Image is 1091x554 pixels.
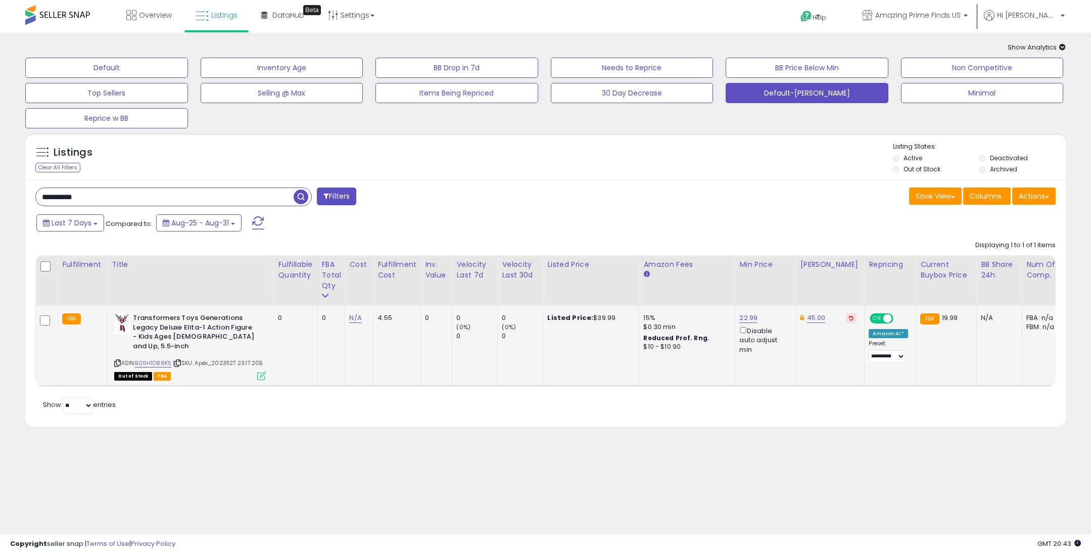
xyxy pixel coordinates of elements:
[901,83,1064,103] button: Minimal
[551,83,714,103] button: 30 Day Decrease
[1008,42,1066,52] span: Show Analytics
[25,83,188,103] button: Top Sellers
[349,313,361,323] a: N/A
[1012,188,1056,205] button: Actions
[1026,259,1063,281] div: Num of Comp.
[981,313,1014,322] div: N/A
[726,58,888,78] button: BB Price Below Min
[904,154,922,162] label: Active
[114,313,266,379] div: ASIN:
[25,108,188,128] button: Reprice w BB
[377,313,413,322] div: 4.55
[349,259,369,270] div: Cost
[502,332,543,341] div: 0
[813,13,826,22] span: Help
[154,372,171,381] span: FBA
[272,10,304,20] span: DataHub
[984,10,1065,33] a: Hi [PERSON_NAME]
[981,259,1018,281] div: BB Share 24h.
[869,340,908,363] div: Preset:
[739,325,788,354] div: Disable auto adjust min
[139,10,172,20] span: Overview
[322,259,341,291] div: FBA Total Qty
[901,58,1064,78] button: Non Competitive
[893,142,1066,152] p: Listing States:
[875,10,961,20] span: Amazing Prime Finds US
[800,10,813,23] i: Get Help
[62,259,103,270] div: Fulfillment
[904,165,940,173] label: Out of Stock
[551,58,714,78] button: Needs to Reprice
[643,343,727,351] div: $10 - $10.90
[990,165,1017,173] label: Archived
[726,83,888,103] button: Default-[PERSON_NAME]
[643,334,709,342] b: Reduced Prof. Rng.
[54,146,92,160] h5: Listings
[425,313,444,322] div: 0
[643,313,727,322] div: 15%
[997,10,1058,20] span: Hi [PERSON_NAME]
[114,372,152,381] span: All listings that are currently out of stock and unavailable for purchase on Amazon
[643,270,649,279] small: Amazon Fees.
[792,3,846,33] a: Help
[643,259,731,270] div: Amazon Fees
[502,313,543,322] div: 0
[456,313,497,322] div: 0
[36,214,104,232] button: Last 7 Days
[942,313,958,322] span: 19.99
[173,359,263,367] span: | SKU: Apex_20231127.23.17.205
[303,5,321,15] div: Tooltip anchor
[114,313,130,334] img: 41LT8YA4h4L._SL40_.jpg
[800,259,860,270] div: [PERSON_NAME]
[375,58,538,78] button: BB Drop in 7d
[456,259,493,281] div: Velocity Last 7d
[278,259,313,281] div: Fulfillable Quantity
[869,259,912,270] div: Repricing
[990,154,1028,162] label: Deactivated
[106,219,152,228] span: Compared to:
[892,314,908,323] span: OFF
[909,188,962,205] button: Save View
[502,323,516,331] small: (0%)
[920,259,972,281] div: Current Buybox Price
[171,218,229,228] span: Aug-25 - Aug-31
[43,400,116,409] span: Show: entries
[869,329,908,338] div: Amazon AI *
[52,218,91,228] span: Last 7 Days
[502,259,539,281] div: Velocity Last 30d
[135,359,171,367] a: B09H1D88K5
[970,191,1002,201] span: Columns
[322,313,338,322] div: 0
[807,313,826,323] a: 45.00
[156,214,242,232] button: Aug-25 - Aug-31
[920,313,939,325] small: FBA
[377,259,416,281] div: Fulfillment Cost
[35,163,80,172] div: Clear All Filters
[133,313,256,353] b: Transformers Toys Generations Legacy Deluxe Elita-1 Action Figure - Kids Ages [DEMOGRAPHIC_DATA] ...
[547,313,593,322] b: Listed Price:
[871,314,884,323] span: ON
[211,10,238,20] span: Listings
[547,313,631,322] div: $39.99
[317,188,356,205] button: Filters
[25,58,188,78] button: Default
[456,323,470,331] small: (0%)
[278,313,309,322] div: 0
[643,322,727,332] div: $0.30 min
[112,259,269,270] div: Title
[62,313,81,325] small: FBA
[375,83,538,103] button: Items Being Repriced
[1026,322,1060,332] div: FBM: n/a
[456,332,497,341] div: 0
[1026,313,1060,322] div: FBA: n/a
[739,259,791,270] div: Min Price
[425,259,448,281] div: Inv. value
[739,313,757,323] a: 22.99
[201,58,363,78] button: Inventory Age
[975,241,1056,250] div: Displaying 1 to 1 of 1 items
[547,259,635,270] div: Listed Price
[201,83,363,103] button: Selling @ Max
[963,188,1011,205] button: Columns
